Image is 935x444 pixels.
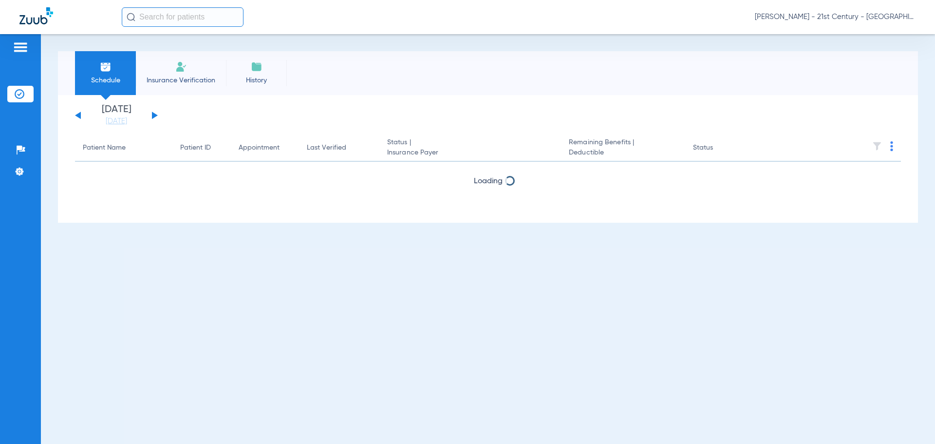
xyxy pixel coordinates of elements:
[685,135,751,162] th: Status
[87,116,146,126] a: [DATE]
[122,7,243,27] input: Search for patients
[143,76,219,85] span: Insurance Verification
[379,135,561,162] th: Status |
[890,141,893,151] img: group-dot-blue.svg
[13,41,28,53] img: hamburger-icon
[180,143,223,153] div: Patient ID
[474,177,503,185] span: Loading
[872,141,882,151] img: filter.svg
[83,143,126,153] div: Patient Name
[307,143,346,153] div: Last Verified
[19,7,53,24] img: Zuub Logo
[569,148,677,158] span: Deductible
[239,143,280,153] div: Appointment
[82,76,129,85] span: Schedule
[755,12,916,22] span: [PERSON_NAME] - 21st Century - [GEOGRAPHIC_DATA]
[83,143,165,153] div: Patient Name
[307,143,372,153] div: Last Verified
[180,143,211,153] div: Patient ID
[127,13,135,21] img: Search Icon
[239,143,291,153] div: Appointment
[387,148,553,158] span: Insurance Payer
[561,135,685,162] th: Remaining Benefits |
[87,105,146,126] li: [DATE]
[233,76,280,85] span: History
[100,61,112,73] img: Schedule
[251,61,262,73] img: History
[175,61,187,73] img: Manual Insurance Verification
